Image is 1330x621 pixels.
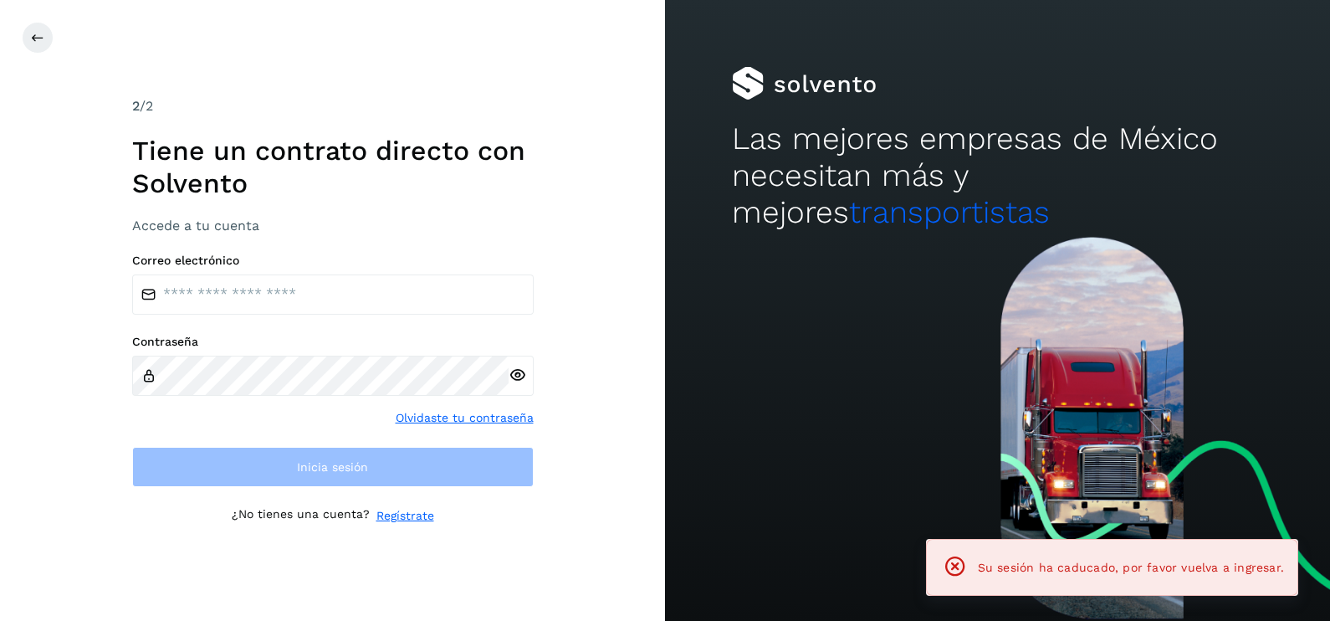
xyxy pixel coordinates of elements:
[297,461,368,473] span: Inicia sesión
[396,409,534,427] a: Olvidaste tu contraseña
[232,507,370,525] p: ¿No tienes una cuenta?
[849,194,1050,230] span: transportistas
[132,98,140,114] span: 2
[376,507,434,525] a: Regístrate
[732,121,1264,232] h2: Las mejores empresas de México necesitan más y mejores
[132,218,534,234] h3: Accede a tu cuenta
[132,335,534,349] label: Contraseña
[132,96,534,116] div: /2
[978,561,1284,574] span: Su sesión ha caducado, por favor vuelva a ingresar.
[132,135,534,199] h1: Tiene un contrato directo con Solvento
[132,447,534,487] button: Inicia sesión
[132,254,534,268] label: Correo electrónico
